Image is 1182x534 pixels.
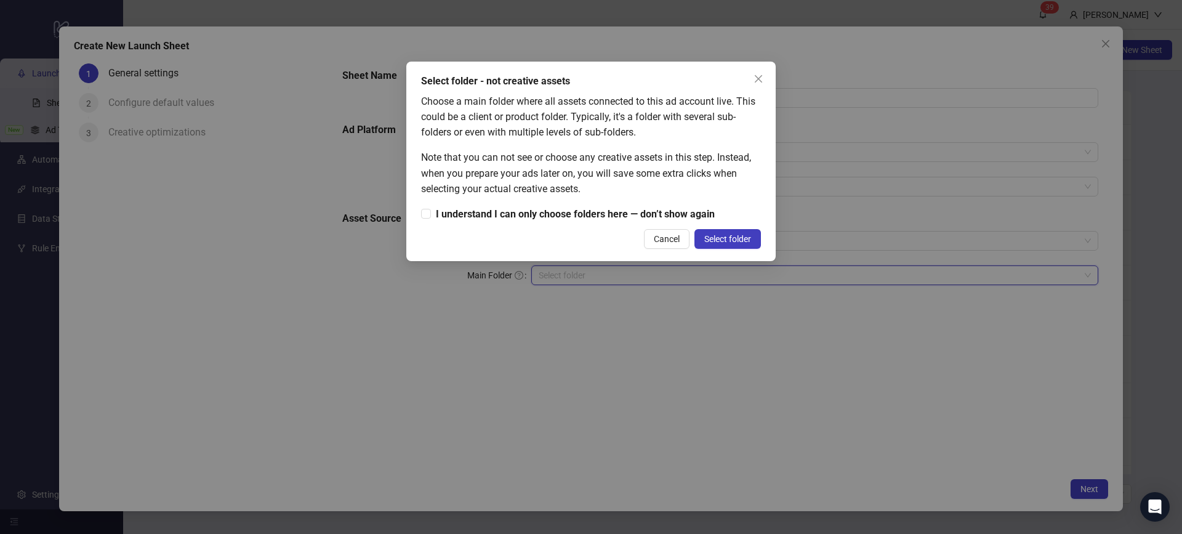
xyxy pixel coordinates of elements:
[749,69,768,89] button: Close
[754,74,763,84] span: close
[421,150,761,196] div: Note that you can not see or choose any creative assets in this step. Instead, when you prepare y...
[694,229,761,249] button: Select folder
[704,234,751,244] span: Select folder
[1140,492,1170,522] div: Open Intercom Messenger
[431,206,720,222] span: I understand I can only choose folders here — don’t show again
[421,74,761,89] div: Select folder - not creative assets
[421,94,761,140] div: Choose a main folder where all assets connected to this ad account live. This could be a client o...
[654,234,680,244] span: Cancel
[644,229,689,249] button: Cancel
